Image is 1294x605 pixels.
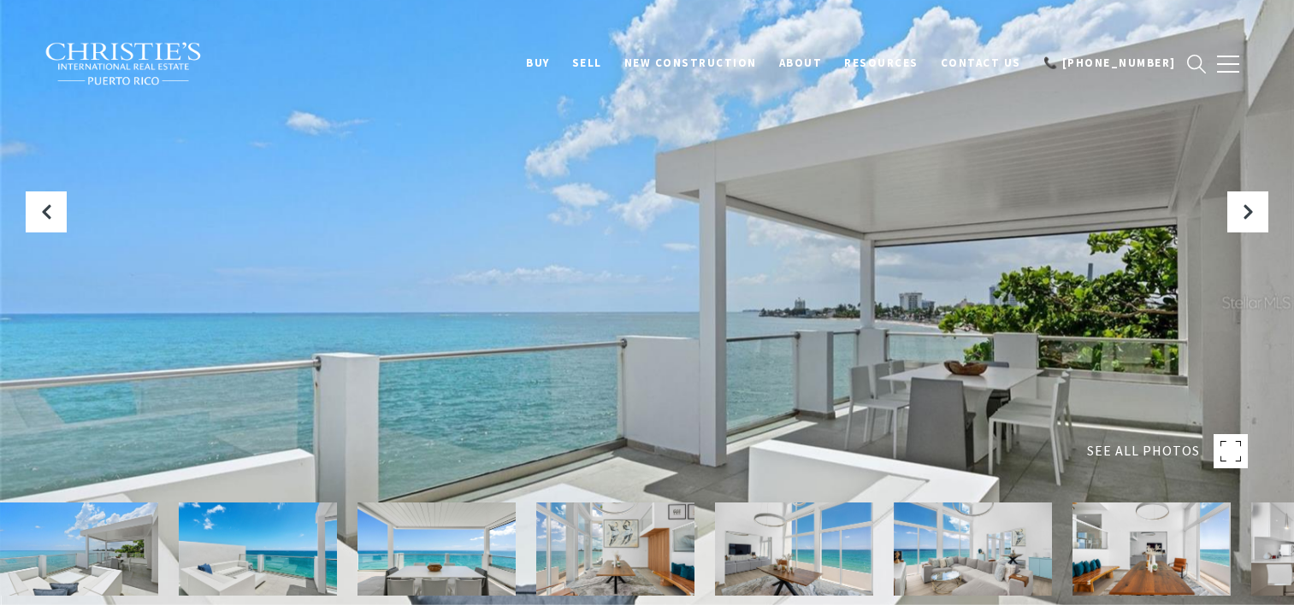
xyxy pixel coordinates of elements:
[536,502,694,596] img: 2 RAMPLA DEL ALMIRANTE Unit: A&B
[1087,440,1200,462] span: SEE ALL PHOTOS
[357,502,516,596] img: 2 RAMPLA DEL ALMIRANTE Unit: A&B
[179,502,337,596] img: 2 RAMPLA DEL ALMIRANTE Unit: A&B
[941,56,1021,70] span: Contact Us
[613,47,768,79] a: New Construction
[44,42,204,86] img: Christie's International Real Estate black text logo
[1072,502,1231,596] img: 2 RAMPLA DEL ALMIRANTE Unit: A&B
[833,47,930,79] a: Resources
[561,47,613,79] a: SELL
[894,502,1052,596] img: 2 RAMPLA DEL ALMIRANTE Unit: A&B
[768,47,834,79] a: About
[515,47,561,79] a: BUY
[624,56,757,70] span: New Construction
[715,502,873,596] img: 2 RAMPLA DEL ALMIRANTE Unit: A&B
